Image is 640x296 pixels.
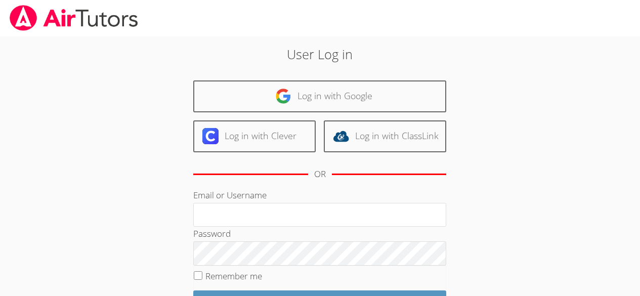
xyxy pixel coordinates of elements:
[193,228,231,239] label: Password
[193,189,267,201] label: Email or Username
[193,80,446,112] a: Log in with Google
[333,128,349,144] img: classlink-logo-d6bb404cc1216ec64c9a2012d9dc4662098be43eaf13dc465df04b49fa7ab582.svg
[324,120,446,152] a: Log in with ClassLink
[202,128,219,144] img: clever-logo-6eab21bc6e7a338710f1a6ff85c0baf02591cd810cc4098c63d3a4b26e2feb20.svg
[9,5,139,31] img: airtutors_banner-c4298cdbf04f3fff15de1276eac7730deb9818008684d7c2e4769d2f7ddbe033.png
[193,120,316,152] a: Log in with Clever
[147,45,493,64] h2: User Log in
[205,270,262,282] label: Remember me
[275,88,291,104] img: google-logo-50288ca7cdecda66e5e0955fdab243c47b7ad437acaf1139b6f446037453330a.svg
[314,167,326,182] div: OR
